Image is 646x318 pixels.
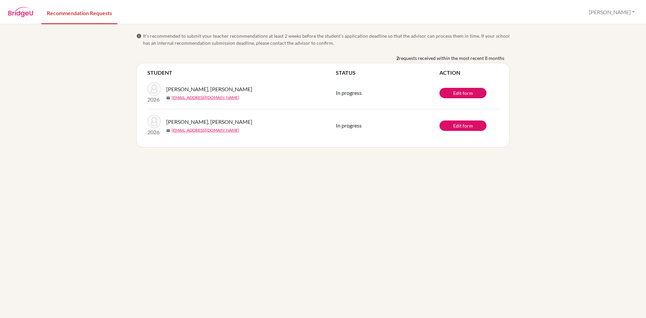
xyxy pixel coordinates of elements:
span: [PERSON_NAME], [PERSON_NAME] [166,85,252,93]
a: Recommendation Requests [41,1,117,24]
th: ACTION [439,69,499,77]
b: 2 [396,55,399,62]
span: In progress [336,90,362,96]
a: [EMAIL_ADDRESS][DOMAIN_NAME] [172,95,239,101]
span: mail [166,129,170,133]
a: [EMAIL_ADDRESS][DOMAIN_NAME] [172,127,239,133]
th: STUDENT [147,69,336,77]
span: It’s recommended to submit your teacher recommendations at least 2 weeks before the student’s app... [143,32,510,46]
a: Edit form [439,120,487,131]
p: 2026 [147,96,161,104]
img: Davina Tan, Birgitta [147,115,161,128]
span: In progress [336,122,362,129]
span: requests received within the most recent 8 months [399,55,504,62]
span: info [136,33,142,39]
span: mail [166,96,170,100]
button: [PERSON_NAME] [586,6,638,19]
p: 2026 [147,128,161,136]
th: STATUS [336,69,439,77]
img: Davina Tan, Birgitta [147,82,161,96]
img: BridgeU logo [8,7,33,17]
span: [PERSON_NAME], [PERSON_NAME] [166,118,252,126]
a: Edit form [439,88,487,98]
